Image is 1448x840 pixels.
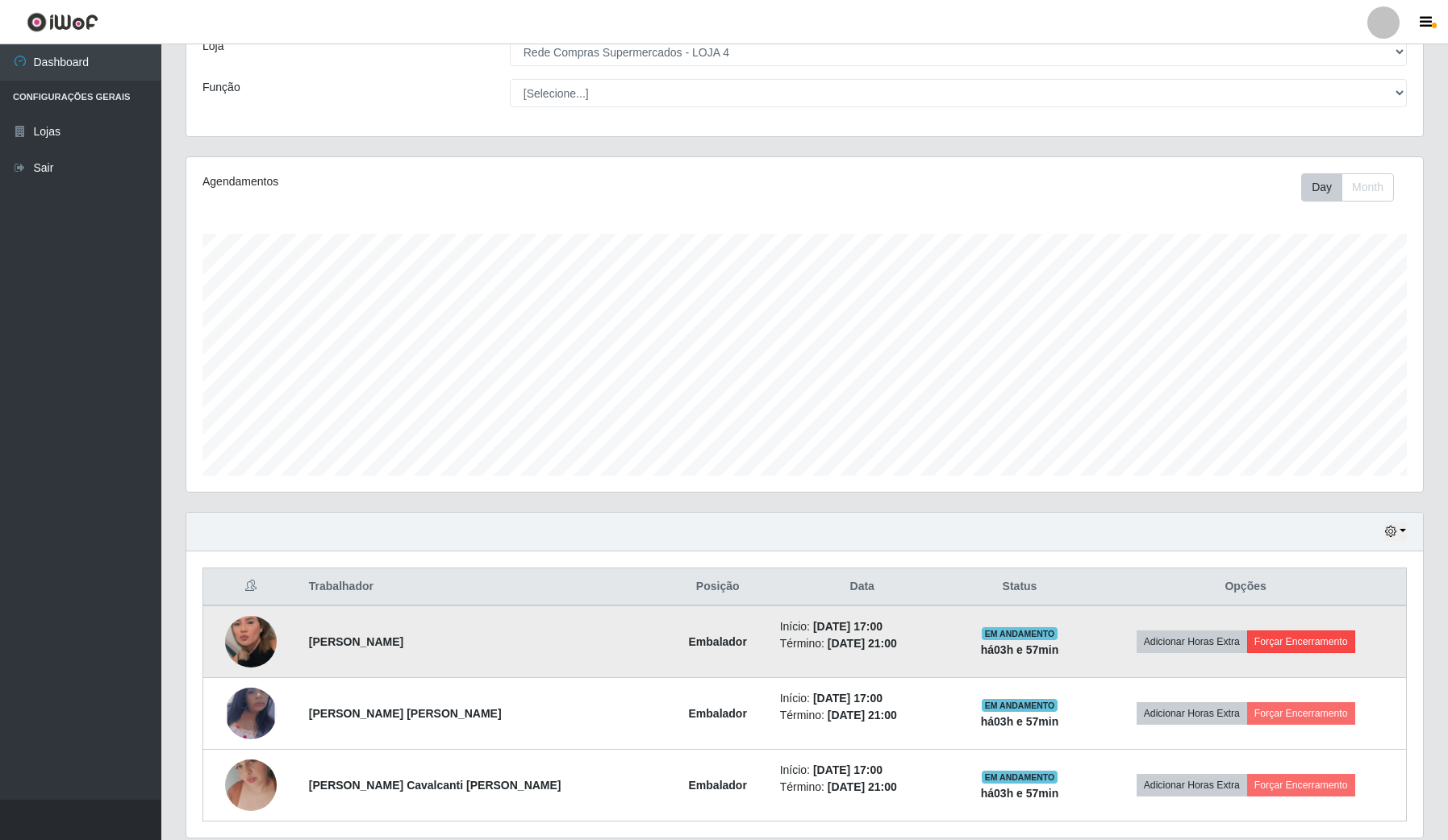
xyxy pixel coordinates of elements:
button: Adicionar Horas Extra [1137,702,1247,725]
strong: Embalador [689,707,747,720]
strong: [PERSON_NAME] Cavalcanti [PERSON_NAME] [309,779,561,792]
strong: Embalador [689,635,747,648]
th: Opções [1085,568,1406,606]
button: Adicionar Horas Extra [1137,630,1247,653]
button: Adicionar Horas Extra [1137,774,1247,796]
th: Data [770,568,954,606]
button: Day [1301,173,1342,202]
time: [DATE] 17:00 [813,620,883,633]
button: Forçar Encerramento [1247,774,1355,796]
th: Posição [666,568,770,606]
strong: [PERSON_NAME] [PERSON_NAME] [309,707,502,720]
li: Início: [780,618,945,635]
span: EM ANDAMENTO [982,699,1058,712]
strong: [PERSON_NAME] [309,635,403,648]
li: Término: [780,707,945,724]
img: 1755569772545.jpeg [225,596,277,688]
time: [DATE] 21:00 [828,780,897,793]
li: Início: [780,762,945,779]
label: Loja [202,38,223,55]
span: EM ANDAMENTO [982,627,1058,640]
time: [DATE] 17:00 [813,763,883,776]
img: 1748046228717.jpeg [225,672,277,755]
th: Trabalhador [299,568,666,606]
button: Month [1342,173,1394,202]
time: [DATE] 17:00 [813,692,883,705]
li: Término: [780,635,945,652]
li: Início: [780,690,945,707]
time: [DATE] 21:00 [828,709,897,721]
strong: há 03 h e 57 min [981,787,1059,800]
img: CoreUI Logo [27,12,98,32]
button: Forçar Encerramento [1247,702,1355,725]
img: 1750121846688.jpeg [225,739,277,831]
div: Agendamentos [202,173,691,190]
label: Função [202,79,240,96]
div: First group [1301,173,1394,202]
strong: há 03 h e 57 min [981,715,1059,728]
strong: há 03 h e 57 min [981,643,1059,656]
span: EM ANDAMENTO [982,771,1058,784]
strong: Embalador [689,779,747,792]
li: Término: [780,779,945,796]
time: [DATE] 21:00 [828,637,897,650]
th: Status [954,568,1085,606]
button: Forçar Encerramento [1247,630,1355,653]
div: Toolbar with button groups [1301,173,1407,202]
